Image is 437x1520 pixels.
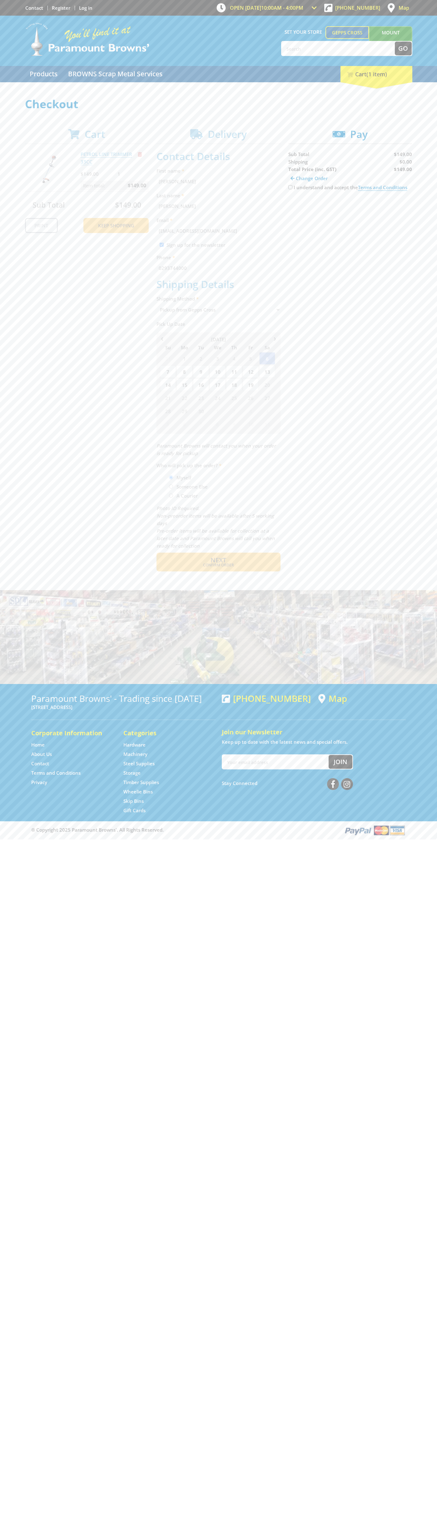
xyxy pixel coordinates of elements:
span: (1 item) [366,70,387,78]
a: Go to the Storage page [123,770,141,776]
span: Change Order [296,175,328,181]
button: Join [329,755,352,769]
span: 10:00am - 4:00pm [261,4,303,11]
span: Pay [350,127,368,141]
a: Go to the Privacy page [31,779,47,786]
img: PayPal, Mastercard, Visa accepted [344,824,406,836]
a: Go to the Products page [25,66,62,82]
span: $149.00 [394,151,412,157]
span: Set your store [281,26,326,38]
input: Please accept the terms and conditions. [288,185,292,189]
p: Keep up to date with the latest news and special offers. [222,738,406,746]
strong: Total Price (inc. GST) [288,166,336,172]
a: Go to the Skip Bins page [123,798,144,804]
a: Go to the Terms and Conditions page [31,770,81,776]
a: Go to the Contact page [25,5,43,11]
h5: Join our Newsletter [222,728,406,737]
span: OPEN [DATE] [230,4,303,11]
div: Cart [340,66,412,82]
a: Go to the BROWNS Scrap Metal Services page [63,66,167,82]
a: Change Order [288,173,330,184]
a: Mount [PERSON_NAME] [369,26,412,50]
button: Go [395,42,412,55]
p: [STREET_ADDRESS] [31,703,216,711]
h3: Paramount Browns' - Trading since [DATE] [31,693,216,703]
a: Go to the Home page [31,742,45,748]
a: Go to the Gift Cards page [123,807,146,814]
a: Go to the About Us page [31,751,52,757]
div: ® Copyright 2025 Paramount Browns'. All Rights Reserved. [25,824,412,836]
a: View a map of Gepps Cross location [318,693,347,704]
strong: $149.00 [394,166,412,172]
input: Search [282,42,395,55]
div: [PHONE_NUMBER] [222,693,311,703]
a: Go to the Hardware page [123,742,146,748]
input: Your email address [222,755,329,769]
h5: Corporate Information [31,729,111,737]
span: Sub Total [288,151,309,157]
a: Go to the registration page [52,5,70,11]
a: Terms and Conditions [358,184,407,191]
a: Go to the Wheelie Bins page [123,788,153,795]
a: Go to the Timber Supplies page [123,779,159,786]
span: Shipping [288,159,308,165]
img: Paramount Browns' [25,22,150,57]
a: Go to the Contact page [31,760,49,767]
div: Stay Connected [222,776,353,791]
a: Go to the Machinery page [123,751,147,757]
a: Go to the Steel Supplies page [123,760,155,767]
a: Log in [79,5,92,11]
a: Gepps Cross [325,26,369,39]
h5: Categories [123,729,203,737]
label: I understand and accept the [294,184,407,191]
h1: Checkout [25,98,412,110]
span: $0.00 [400,159,412,165]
